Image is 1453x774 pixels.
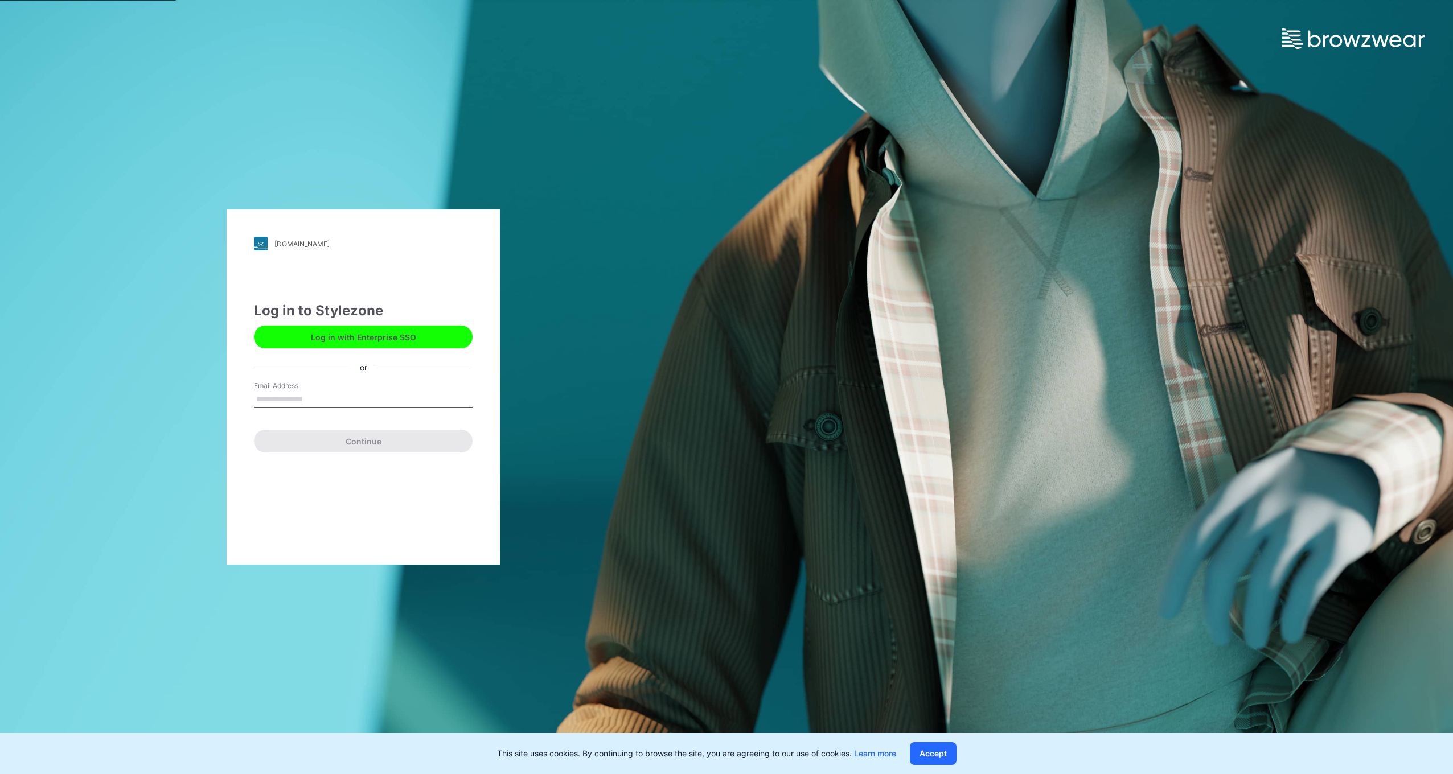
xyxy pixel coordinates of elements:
div: or [351,361,376,373]
button: Accept [910,742,957,765]
a: Learn more [854,748,896,758]
img: browzwear-logo.73288ffb.svg [1282,28,1425,49]
p: This site uses cookies. By continuing to browse the site, you are agreeing to our use of cookies. [497,747,896,760]
label: Email Address [254,381,334,391]
a: [DOMAIN_NAME] [254,237,473,250]
div: Log in to Stylezone [254,300,473,321]
button: Log in with Enterprise SSO [254,326,473,348]
img: svg+xml;base64,PHN2ZyB3aWR0aD0iMjgiIGhlaWdodD0iMjgiIHZpZXdCb3g9IjAgMCAyOCAyOCIgZmlsbD0ibm9uZSIgeG... [254,237,268,250]
div: [DOMAIN_NAME] [274,240,330,248]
